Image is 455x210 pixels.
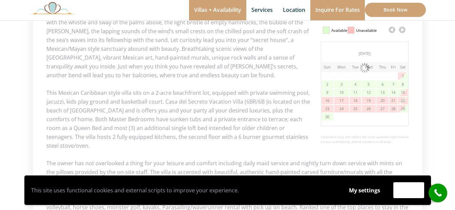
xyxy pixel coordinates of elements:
[331,25,347,36] div: Available
[429,184,447,202] a: call
[365,3,426,17] a: Book Now
[356,25,377,36] div: Unavailable
[430,185,446,201] i: call
[29,2,76,14] img: Awesome Logo
[393,182,424,198] button: Accept
[343,183,387,198] button: My settings
[46,88,409,150] p: This Mexican Caribbean style villa sits on a 2-acre beachfront lot, equipped with private swimmin...
[46,9,409,80] p: Listen carefully and become the day’s first audience to Casa Secreto’s enchanting symphony; it be...
[31,185,336,195] p: This site uses functional cookies and external scripts to improve your experience.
